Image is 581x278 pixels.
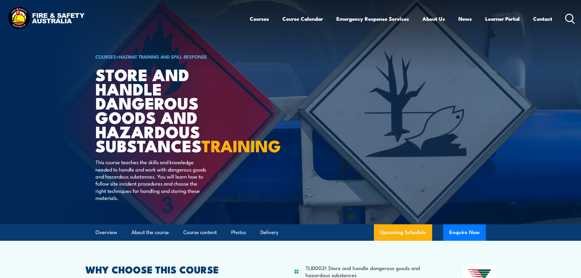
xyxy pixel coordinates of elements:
[374,224,432,241] a: Upcoming Schedule
[533,11,552,27] a: Contact
[95,67,246,153] h1: Store And Handle Dangerous Goods and Hazardous Substances
[422,11,445,27] a: About Us
[443,224,486,241] button: Enquire Now
[202,132,281,158] strong: TRAINING
[260,224,278,240] a: Delivery
[336,11,409,27] a: Emergency Response Services
[95,53,246,60] h6: >
[250,11,269,27] a: Courses
[95,53,116,60] a: COURSES
[95,158,207,201] p: This course teaches the skills and knowledge needed to handle and work with dangerous goods and h...
[131,224,169,240] a: About the course
[85,265,264,273] h2: WHY CHOOSE THIS COURSE
[119,53,207,60] a: HAZMAT Training and Spill Response
[485,11,520,27] a: Learner Portal
[95,224,117,240] a: Overview
[282,11,323,27] a: Course Calendar
[231,224,246,240] a: Photos
[458,11,472,27] a: News
[183,224,217,240] a: Course content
